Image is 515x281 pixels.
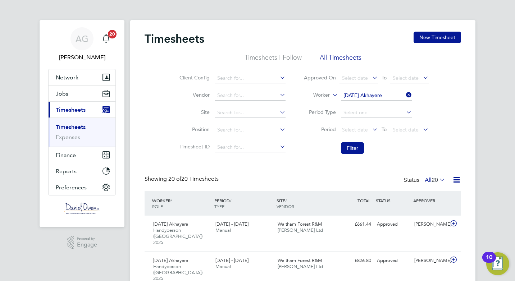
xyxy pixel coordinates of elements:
[374,218,411,230] div: Approved
[49,86,115,101] button: Jobs
[77,242,97,248] span: Engage
[341,142,364,154] button: Filter
[278,257,322,263] span: Waltham Forest R&M
[374,255,411,267] div: Approved
[49,179,115,195] button: Preferences
[374,194,411,207] div: STATUS
[304,74,336,81] label: Approved On
[215,73,286,83] input: Search for...
[277,203,294,209] span: VENDOR
[145,32,204,46] h2: Timesheets
[67,236,97,249] a: Powered byEngage
[278,227,323,233] span: [PERSON_NAME] Ltd
[341,91,412,101] input: Search for...
[304,109,336,115] label: Period Type
[278,221,322,227] span: Waltham Forest R&M
[150,194,213,213] div: WORKER
[153,227,202,245] span: Handyperson ([GEOGRAPHIC_DATA]) 2025
[56,106,86,113] span: Timesheets
[49,102,115,118] button: Timesheets
[49,69,115,85] button: Network
[342,75,368,81] span: Select date
[215,227,231,233] span: Manual
[56,90,68,97] span: Jobs
[170,198,172,203] span: /
[177,74,210,81] label: Client Config
[56,168,77,175] span: Reports
[357,198,370,203] span: TOTAL
[153,221,188,227] span: [DATE] Akhayere
[411,194,449,207] div: APPROVER
[99,27,113,50] a: 20
[215,257,249,263] span: [DATE] - [DATE]
[341,108,412,118] input: Select one
[213,194,275,213] div: PERIOD
[40,20,124,227] nav: Main navigation
[337,218,374,230] div: £661.44
[49,147,115,163] button: Finance
[215,263,231,270] span: Manual
[393,126,419,133] span: Select date
[49,118,115,147] div: Timesheets
[486,257,492,267] div: 10
[153,257,188,263] span: [DATE] Akhayere
[76,34,88,43] span: AG
[411,255,449,267] div: [PERSON_NAME]
[48,27,116,62] a: AG[PERSON_NAME]
[285,198,287,203] span: /
[275,194,337,213] div: SITE
[56,134,80,140] a: Expenses
[56,152,76,158] span: Finance
[64,203,100,214] img: danielowen-logo-retina.png
[177,143,210,150] label: Timesheet ID
[168,175,181,183] span: 20 of
[404,175,447,185] div: Status
[425,176,445,184] label: All
[77,236,97,242] span: Powered by
[297,92,330,99] label: Worker
[320,53,361,66] li: All Timesheets
[278,263,323,270] span: [PERSON_NAME] Ltd
[215,221,249,227] span: [DATE] - [DATE]
[56,124,86,130] a: Timesheets
[379,125,389,134] span: To
[379,73,389,82] span: To
[432,176,438,184] span: 20
[49,163,115,179] button: Reports
[48,203,116,214] a: Go to home page
[214,203,224,209] span: TYPE
[230,198,231,203] span: /
[56,184,87,191] span: Preferences
[304,126,336,133] label: Period
[215,108,286,118] input: Search for...
[177,126,210,133] label: Position
[414,32,461,43] button: New Timesheet
[486,252,509,275] button: Open Resource Center, 10 new notifications
[342,126,368,133] span: Select date
[177,109,210,115] label: Site
[48,53,116,62] span: Amy Garcia
[393,75,419,81] span: Select date
[215,125,286,135] input: Search for...
[145,175,220,183] div: Showing
[152,203,163,209] span: ROLE
[215,142,286,152] input: Search for...
[411,218,449,230] div: [PERSON_NAME]
[108,30,117,38] span: 20
[215,91,286,101] input: Search for...
[56,74,78,81] span: Network
[168,175,219,183] span: 20 Timesheets
[245,53,302,66] li: Timesheets I Follow
[177,92,210,98] label: Vendor
[337,255,374,267] div: £826.80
